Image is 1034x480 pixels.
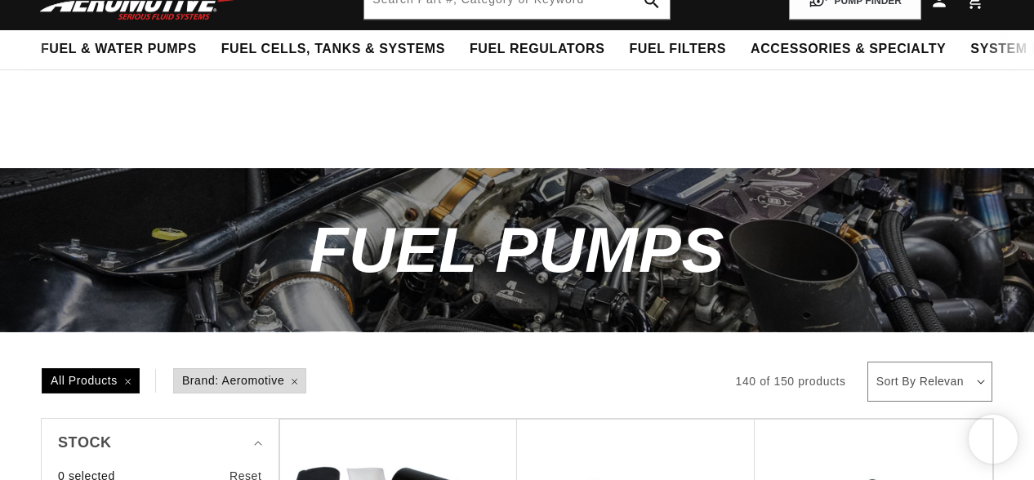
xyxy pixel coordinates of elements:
[617,30,738,69] summary: Fuel Filters
[41,369,172,393] a: All Products
[629,41,726,58] span: Fuel Filters
[470,41,604,58] span: Fuel Regulators
[172,369,307,393] a: Brand: Aeromotive
[457,30,617,69] summary: Fuel Regulators
[310,214,725,286] span: Fuel Pumps
[221,41,445,58] span: Fuel Cells, Tanks & Systems
[29,30,209,69] summary: Fuel & Water Pumps
[751,41,946,58] span: Accessories & Specialty
[42,369,139,393] span: All Products
[58,431,112,455] span: Stock
[58,419,262,467] summary: Stock (0 selected)
[738,30,958,69] summary: Accessories & Specialty
[174,369,305,393] span: Brand: Aeromotive
[41,41,197,58] span: Fuel & Water Pumps
[736,375,846,388] span: 140 of 150 products
[209,30,457,69] summary: Fuel Cells, Tanks & Systems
